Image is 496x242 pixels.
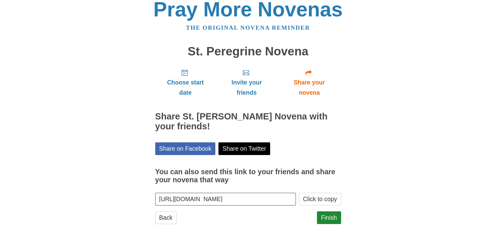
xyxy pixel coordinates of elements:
[218,142,270,155] a: Share on Twitter
[186,24,310,31] a: The original novena reminder
[161,77,210,98] span: Choose start date
[299,193,341,205] button: Click to copy
[317,211,341,224] a: Finish
[155,168,341,184] h3: You can also send this link to your friends and share your novena that way
[155,45,341,58] h1: St. Peregrine Novena
[155,112,341,132] h2: Share St. [PERSON_NAME] Novena with your friends!
[216,64,277,101] a: Invite your friends
[155,142,216,155] a: Share on Facebook
[278,64,341,101] a: Share your novena
[155,211,177,224] a: Back
[222,77,271,98] span: Invite your friends
[284,77,335,98] span: Share your novena
[155,64,216,101] a: Choose start date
